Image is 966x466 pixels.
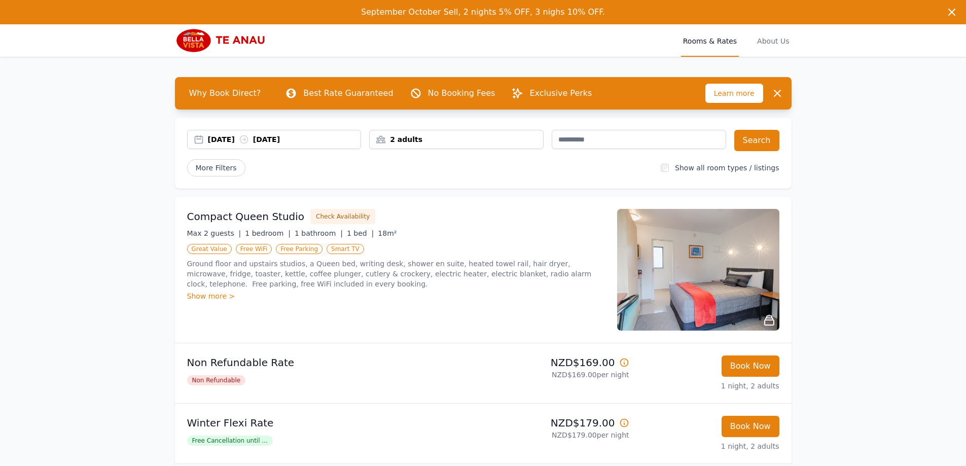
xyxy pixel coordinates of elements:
p: NZD$169.00 [487,355,629,370]
span: 1 bedroom | [245,229,291,237]
span: Learn more [705,84,763,103]
p: 1 night, 2 adults [637,441,779,451]
span: Max 2 guests | [187,229,241,237]
span: Smart TV [327,244,364,254]
p: NZD$179.00 [487,416,629,430]
button: Book Now [722,355,779,377]
a: About Us [755,24,791,57]
p: Exclusive Perks [529,87,592,99]
img: Bella Vista Te Anau [175,28,273,53]
p: 1 night, 2 adults [637,381,779,391]
span: 1 bed | [347,229,374,237]
span: Why Book Direct? [181,83,269,103]
div: Show more > [187,291,605,301]
span: Free Cancellation until ... [187,436,273,446]
div: [DATE] [DATE] [208,134,361,145]
span: Great Value [187,244,232,254]
p: NZD$169.00 per night [487,370,629,380]
div: 2 adults [370,134,543,145]
button: Check Availability [310,209,375,224]
h3: Compact Queen Studio [187,209,305,224]
span: Non Refundable [187,375,246,385]
button: Book Now [722,416,779,437]
a: Rooms & Rates [681,24,739,57]
button: Search [734,130,779,151]
p: Ground floor and upstairs studios, a Queen bed, writing desk, shower en suite, heated towel rail,... [187,259,605,289]
span: 1 bathroom | [295,229,343,237]
label: Show all room types / listings [675,164,779,172]
p: Non Refundable Rate [187,355,479,370]
p: NZD$179.00 per night [487,430,629,440]
p: No Booking Fees [428,87,495,99]
span: Free WiFi [236,244,272,254]
p: Best Rate Guaranteed [303,87,393,99]
p: Winter Flexi Rate [187,416,479,430]
span: Free Parking [276,244,323,254]
span: More Filters [187,159,245,176]
span: 18m² [378,229,397,237]
span: September October Sell, 2 nights 5% OFF, 3 nighs 10% OFF. [361,7,605,17]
